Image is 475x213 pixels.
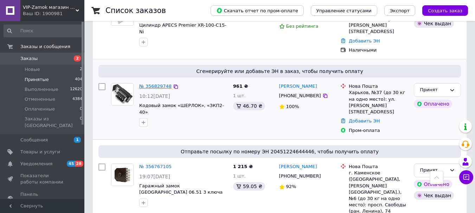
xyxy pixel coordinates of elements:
[390,8,410,13] span: Экспорт
[75,76,82,83] span: 404
[349,118,380,124] a: Добавить ЭН
[286,24,319,29] span: Без рейтинга
[20,173,65,185] span: Показатели работы компании
[72,96,82,102] span: 4384
[139,103,224,115] a: Кодовый замок «ШЕРЛОК», «ЗКП2-40»
[414,191,454,200] div: Чек выдан
[4,25,83,37] input: Поиск
[111,164,133,186] img: Фото товару
[101,68,458,75] span: Сгенерируйте или добавьте ЭН в заказ, чтобы получить оплату
[70,86,82,93] span: 12620
[233,164,253,169] span: 1 215 ₴
[415,8,468,13] a: Создать заказ
[311,5,377,16] button: Управление статусами
[349,89,408,115] div: Харьков, №37 (до 30 кг на одно место): ул. [PERSON_NAME][STREET_ADDRESS]
[139,93,170,99] span: 10:12[DATE]
[414,19,454,28] div: Чек выдан
[216,7,298,14] span: Скачать отчет по пром-оплате
[139,22,226,34] a: Цилиндр APECS Premier XR-100-C15-Ni
[233,102,265,110] div: 46.70 ₴
[139,164,172,169] a: № 356767105
[428,8,462,13] span: Создать заказ
[279,83,317,90] a: [PERSON_NAME]
[25,66,40,73] span: Новые
[80,66,82,73] span: 2
[105,6,166,15] h1: Список заказов
[25,116,80,128] span: Заказы из [GEOGRAPHIC_DATA]
[420,167,447,174] div: Принят
[422,5,468,16] button: Создать заказ
[23,11,84,17] div: Ваш ID: 1900981
[349,127,408,134] div: Пром-оплата
[20,149,60,155] span: Товары и услуги
[349,9,408,35] div: с. Мила, №2 (до 30 кг. на одно место): ул. [PERSON_NAME][STREET_ADDRESS]
[75,161,83,167] span: 28
[349,83,408,89] div: Нова Пошта
[20,161,52,167] span: Уведомления
[25,106,55,112] span: Оплаченные
[80,116,82,128] span: 0
[111,164,134,186] a: Фото товару
[316,8,372,13] span: Управление статусами
[74,137,81,143] span: 1
[139,183,223,208] a: Гаражный замок [GEOGRAPHIC_DATA] 06.51 3 ключа аналог Эльбор Гранит [DOMAIN_NAME]
[233,93,246,98] span: 1 шт.
[414,180,452,188] div: Оплачено
[20,191,65,204] span: Панель управления
[20,55,38,62] span: Заказы
[349,47,408,53] div: Наличными
[80,106,82,112] span: 0
[111,84,133,105] img: Фото товару
[20,137,48,143] span: Сообщения
[20,44,70,50] span: Заказы и сообщения
[286,104,299,109] span: 100%
[233,182,265,191] div: 59.05 ₴
[139,84,172,89] a: № 356829748
[459,170,473,184] button: Чат с покупателем
[25,86,58,93] span: Выполненные
[279,164,317,170] a: [PERSON_NAME]
[279,93,321,98] span: [PHONE_NUMBER]
[23,4,76,11] span: VIP-Zamok магазин замков и дверной фурнитуры
[233,173,246,179] span: 1 шт.
[279,173,321,179] span: [PHONE_NUMBER]
[101,148,458,155] span: Отправьте посылку по номеру ЭН 20451224644446, чтобы получить оплату
[211,5,304,16] button: Скачать отчет по пром-оплате
[349,164,408,170] div: Нова Пошта
[349,38,380,44] a: Добавить ЭН
[414,100,452,108] div: Оплачено
[286,184,296,189] span: 92%
[420,86,447,94] div: Принят
[25,96,55,102] span: Отмененные
[139,174,170,179] span: 19:07[DATE]
[384,5,415,16] button: Экспорт
[111,83,134,106] a: Фото товару
[233,84,248,89] span: 961 ₴
[25,76,49,83] span: Принятые
[74,55,81,61] span: 2
[67,161,75,167] span: 45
